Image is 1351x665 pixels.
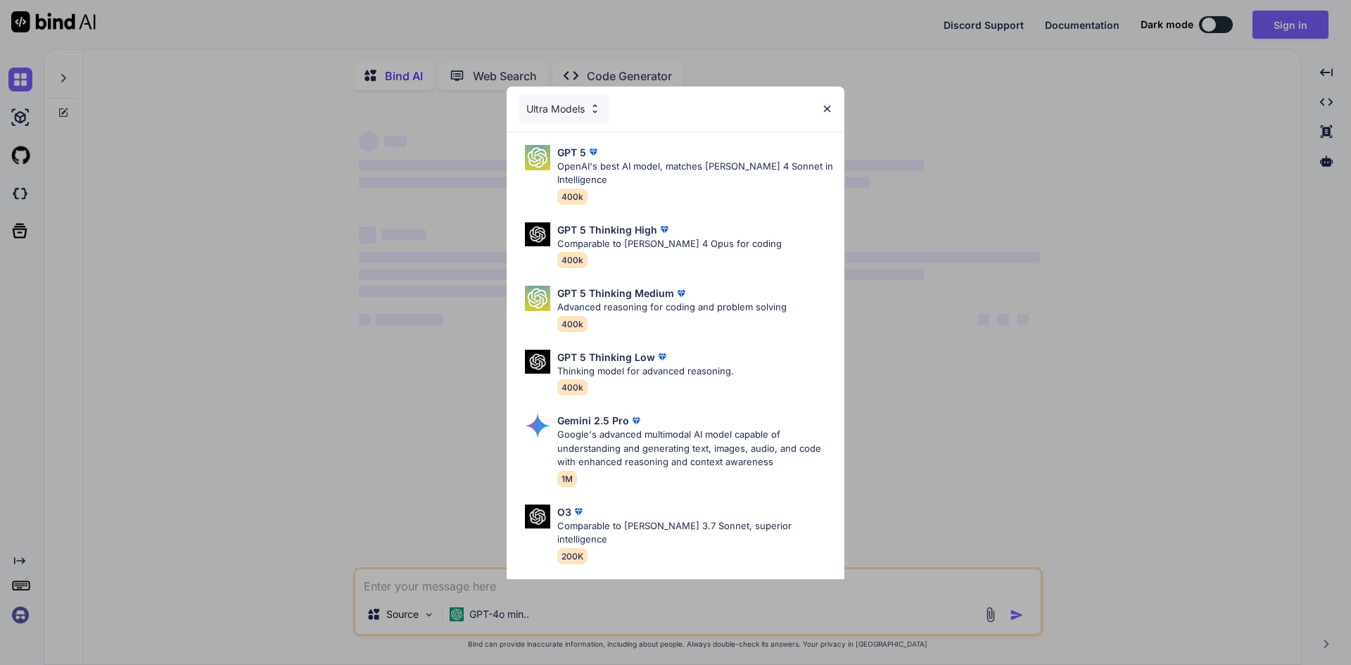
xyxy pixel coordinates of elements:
[557,471,577,487] span: 1M
[557,237,782,251] p: Comparable to [PERSON_NAME] 4 Opus for coding
[557,300,787,315] p: Advanced reasoning for coding and problem solving
[557,379,588,395] span: 400k
[629,414,643,428] img: premium
[557,286,674,300] p: GPT 5 Thinking Medium
[525,286,550,311] img: Pick Models
[525,222,550,247] img: Pick Models
[557,189,588,205] span: 400k
[557,350,655,365] p: GPT 5 Thinking Low
[525,413,550,438] img: Pick Models
[557,316,588,332] span: 400k
[586,145,600,159] img: premium
[557,413,629,428] p: Gemini 2.5 Pro
[557,252,588,268] span: 400k
[557,505,571,519] p: O3
[655,350,669,364] img: premium
[557,548,588,564] span: 200K
[557,160,833,187] p: OpenAI's best AI model, matches [PERSON_NAME] 4 Sonnet in Intelligence
[571,505,585,519] img: premium
[518,94,609,125] div: Ultra Models
[821,103,833,115] img: close
[589,103,601,115] img: Pick Models
[557,222,657,237] p: GPT 5 Thinking High
[525,145,550,170] img: Pick Models
[674,286,688,300] img: premium
[525,505,550,529] img: Pick Models
[557,365,734,379] p: Thinking model for advanced reasoning.
[557,428,833,469] p: Google's advanced multimodal AI model capable of understanding and generating text, images, audio...
[557,145,586,160] p: GPT 5
[557,519,833,547] p: Comparable to [PERSON_NAME] 3.7 Sonnet, superior intelligence
[525,350,550,374] img: Pick Models
[657,222,671,236] img: premium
